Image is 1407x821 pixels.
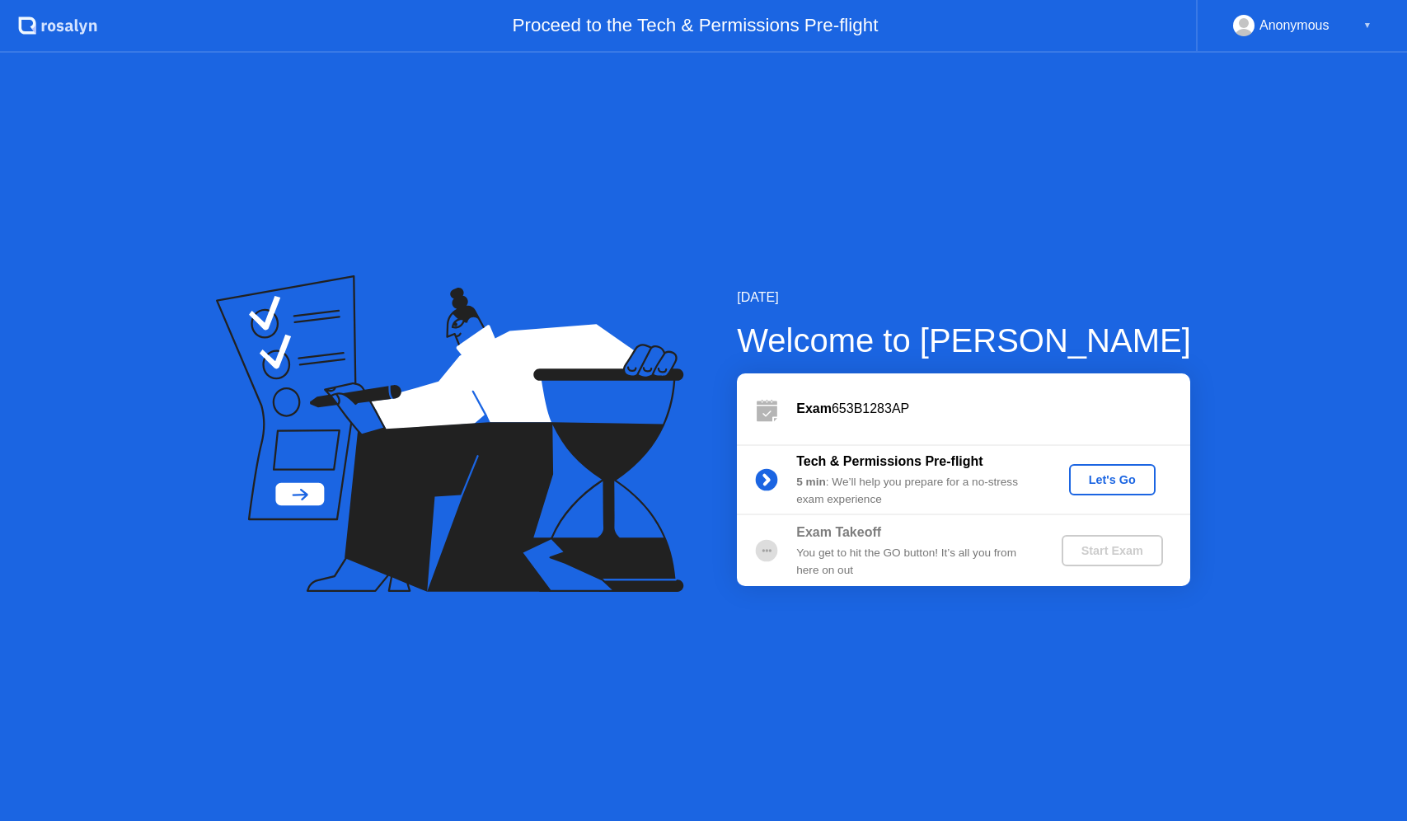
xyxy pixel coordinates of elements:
div: 653B1283AP [796,399,1190,419]
div: Welcome to [PERSON_NAME] [737,316,1191,365]
button: Start Exam [1062,535,1163,566]
div: Start Exam [1068,544,1156,557]
b: 5 min [796,476,826,488]
b: Exam Takeoff [796,525,881,539]
b: Tech & Permissions Pre-flight [796,454,983,468]
div: Anonymous [1259,15,1330,36]
div: [DATE] [737,288,1191,307]
button: Let's Go [1069,464,1156,495]
b: Exam [796,401,832,415]
div: You get to hit the GO button! It’s all you from here on out [796,545,1034,579]
div: Let's Go [1076,473,1149,486]
div: ▼ [1363,15,1372,36]
div: : We’ll help you prepare for a no-stress exam experience [796,474,1034,508]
